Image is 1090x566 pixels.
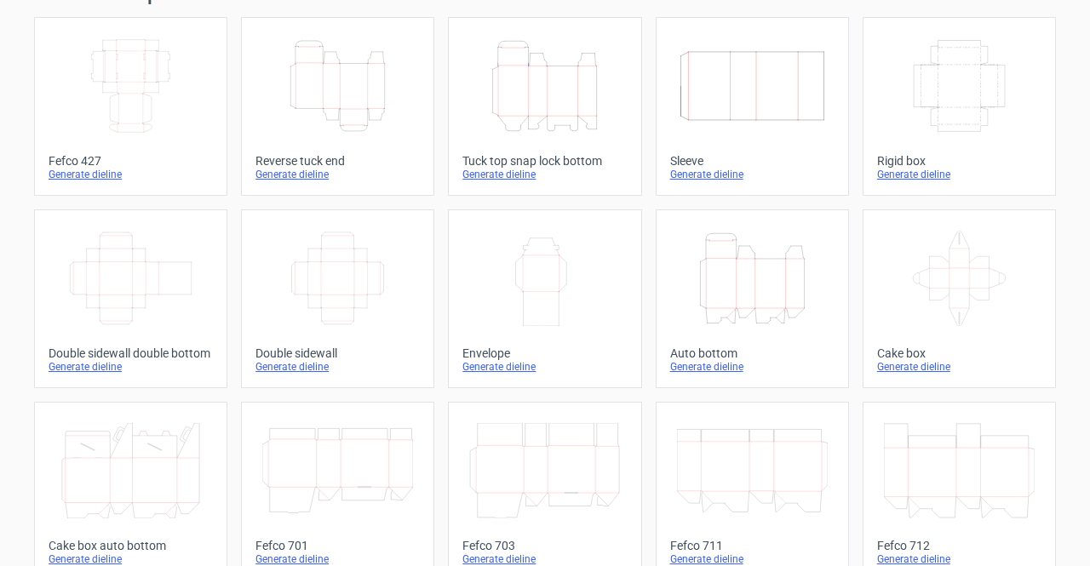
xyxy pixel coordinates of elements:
[255,360,420,374] div: Generate dieline
[670,552,835,566] div: Generate dieline
[49,360,213,374] div: Generate dieline
[241,17,434,196] a: Reverse tuck endGenerate dieline
[49,552,213,566] div: Generate dieline
[877,552,1041,566] div: Generate dieline
[462,360,627,374] div: Generate dieline
[49,154,213,168] div: Fefco 427
[34,17,227,196] a: Fefco 427Generate dieline
[670,154,835,168] div: Sleeve
[877,360,1041,374] div: Generate dieline
[49,346,213,360] div: Double sidewall double bottom
[462,154,627,168] div: Tuck top snap lock bottom
[670,539,835,552] div: Fefco 711
[877,168,1041,181] div: Generate dieline
[255,346,420,360] div: Double sidewall
[255,168,420,181] div: Generate dieline
[877,154,1041,168] div: Rigid box
[877,539,1041,552] div: Fefco 712
[448,17,641,196] a: Tuck top snap lock bottomGenerate dieline
[670,346,835,360] div: Auto bottom
[34,209,227,388] a: Double sidewall double bottomGenerate dieline
[255,154,420,168] div: Reverse tuck end
[255,539,420,552] div: Fefco 701
[863,17,1056,196] a: Rigid boxGenerate dieline
[255,552,420,566] div: Generate dieline
[49,539,213,552] div: Cake box auto bottom
[877,346,1041,360] div: Cake box
[670,360,835,374] div: Generate dieline
[656,17,849,196] a: SleeveGenerate dieline
[462,168,627,181] div: Generate dieline
[241,209,434,388] a: Double sidewallGenerate dieline
[863,209,1056,388] a: Cake boxGenerate dieline
[656,209,849,388] a: Auto bottomGenerate dieline
[670,168,835,181] div: Generate dieline
[462,539,627,552] div: Fefco 703
[462,552,627,566] div: Generate dieline
[462,346,627,360] div: Envelope
[448,209,641,388] a: EnvelopeGenerate dieline
[49,168,213,181] div: Generate dieline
